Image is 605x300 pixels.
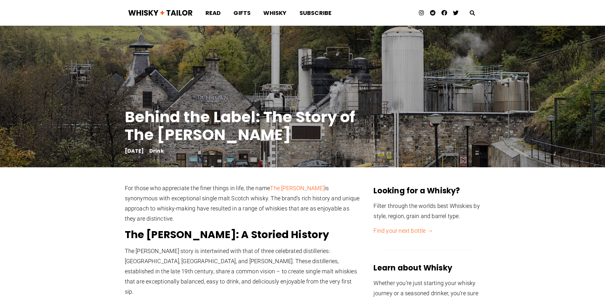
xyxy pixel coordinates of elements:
[149,147,164,155] a: Drink
[125,108,379,144] h1: Behind the Label: The Story of The [PERSON_NAME]
[373,201,480,221] p: Filter through the worlds best Whiskies by style, region, grain and barrel type.
[257,4,293,21] a: Whisky
[125,183,360,224] p: For those who appreciate the finer things in life, the name is synonymous with exceptional single...
[125,228,360,241] h2: The [PERSON_NAME]: A Storied History
[293,4,338,21] a: Subscribe
[373,263,480,273] h3: Learn about Whisky
[373,227,433,234] a: Find your next bottle →
[128,8,193,17] img: Whisky + Tailor Logo
[125,149,144,153] a: [DATE]
[125,246,360,297] p: The [PERSON_NAME] story is intertwined with that of three celebrated distilleries: [GEOGRAPHIC_DA...
[373,186,480,196] h3: Looking for a Whisky?
[227,4,257,21] a: Gifts
[270,185,324,191] a: The [PERSON_NAME]
[199,4,227,21] a: Read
